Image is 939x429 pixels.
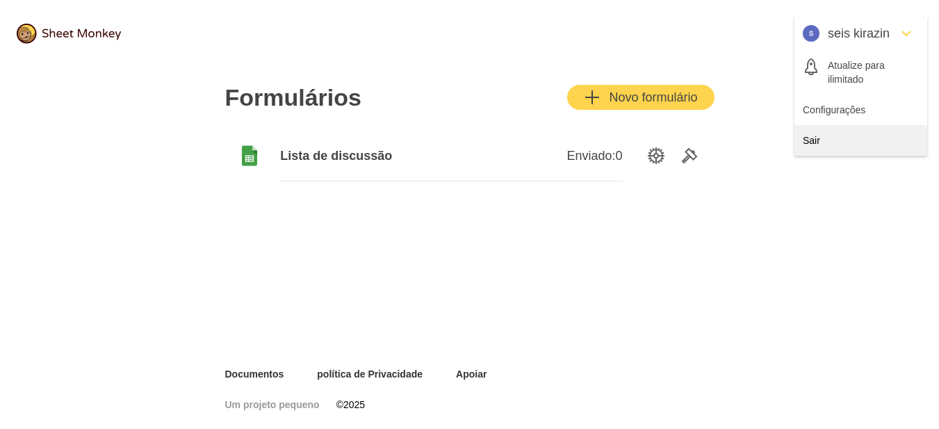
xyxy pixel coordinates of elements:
font: 0 [615,149,622,163]
font: Atualize para ilimitado [828,60,885,85]
font: Formulários [225,84,361,111]
svg: Lançar [803,58,819,75]
svg: Opções de configuração [648,147,664,164]
font: © [336,399,343,410]
font: Apoiar [456,369,487,380]
svg: Formulário para baixo [898,25,915,42]
svg: Adicionar [584,89,601,106]
font: Documentos [225,369,284,380]
font: Lista de discussão [280,149,392,163]
svg: Ferramentas [681,147,698,164]
button: Abrir Menu [794,17,922,50]
button: Fechar Menu [794,17,927,50]
font: política de Privacidade [317,369,423,380]
img: logo@2x.png [17,24,121,44]
font: Sair [803,135,820,146]
font: Configurações [803,104,865,115]
font: 2025 [343,399,365,410]
font: Novo formulário [609,90,697,104]
font: Um projeto pequeno [225,399,320,410]
font: Enviado: [566,149,615,163]
font: seis kirazin [828,26,890,40]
